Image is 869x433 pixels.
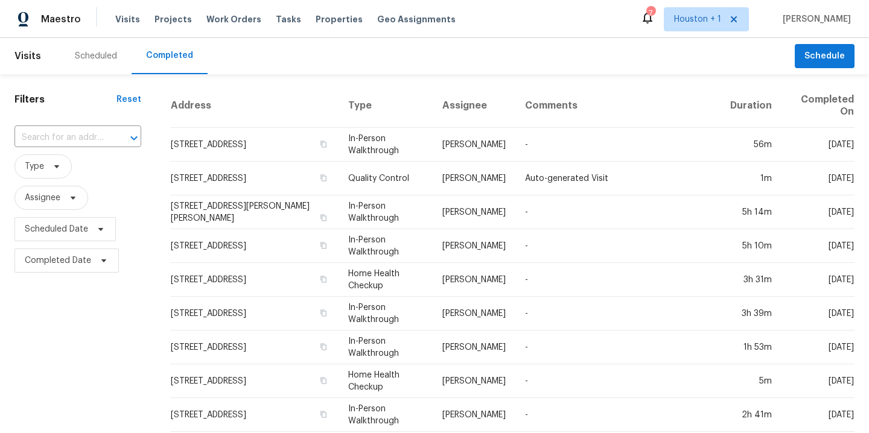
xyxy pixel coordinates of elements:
[795,44,855,69] button: Schedule
[721,162,781,195] td: 1m
[781,330,855,364] td: [DATE]
[170,297,339,330] td: [STREET_ADDRESS]
[318,274,329,285] button: Copy Address
[433,330,515,364] td: [PERSON_NAME]
[721,128,781,162] td: 56m
[170,128,339,162] td: [STREET_ADDRESS]
[778,13,851,25] span: [PERSON_NAME]
[781,162,855,195] td: [DATE]
[433,195,515,229] td: [PERSON_NAME]
[515,364,721,398] td: -
[433,229,515,263] td: [PERSON_NAME]
[674,13,721,25] span: Houston + 1
[170,195,339,229] td: [STREET_ADDRESS][PERSON_NAME][PERSON_NAME]
[25,160,44,172] span: Type
[170,398,339,432] td: [STREET_ADDRESS]
[318,212,329,223] button: Copy Address
[318,409,329,420] button: Copy Address
[25,254,91,267] span: Completed Date
[75,50,117,62] div: Scheduled
[41,13,81,25] span: Maestro
[318,341,329,352] button: Copy Address
[339,128,433,162] td: In-Person Walkthrough
[170,364,339,398] td: [STREET_ADDRESS]
[115,13,140,25] span: Visits
[781,398,855,432] td: [DATE]
[721,229,781,263] td: 5h 10m
[721,398,781,432] td: 2h 41m
[170,330,339,364] td: [STREET_ADDRESS]
[339,330,433,364] td: In-Person Walkthrough
[14,128,107,147] input: Search for an address...
[721,330,781,364] td: 1h 53m
[781,263,855,297] td: [DATE]
[515,84,721,128] th: Comments
[25,192,60,204] span: Assignee
[377,13,456,25] span: Geo Assignments
[515,128,721,162] td: -
[515,195,721,229] td: -
[515,162,721,195] td: Auto-generated Visit
[339,229,433,263] td: In-Person Walkthrough
[433,84,515,128] th: Assignee
[316,13,363,25] span: Properties
[781,229,855,263] td: [DATE]
[276,15,301,24] span: Tasks
[433,398,515,432] td: [PERSON_NAME]
[126,130,142,147] button: Open
[781,364,855,398] td: [DATE]
[170,162,339,195] td: [STREET_ADDRESS]
[339,398,433,432] td: In-Person Walkthrough
[515,330,721,364] td: -
[146,49,193,62] div: Completed
[206,13,261,25] span: Work Orders
[433,128,515,162] td: [PERSON_NAME]
[116,93,141,106] div: Reset
[721,84,781,128] th: Duration
[154,13,192,25] span: Projects
[318,139,329,150] button: Copy Address
[781,195,855,229] td: [DATE]
[339,84,433,128] th: Type
[14,43,41,69] span: Visits
[25,223,88,235] span: Scheduled Date
[318,375,329,386] button: Copy Address
[515,398,721,432] td: -
[781,128,855,162] td: [DATE]
[804,49,845,64] span: Schedule
[721,364,781,398] td: 5m
[721,263,781,297] td: 3h 31m
[515,263,721,297] td: -
[781,297,855,330] td: [DATE]
[318,240,329,251] button: Copy Address
[433,162,515,195] td: [PERSON_NAME]
[515,229,721,263] td: -
[721,195,781,229] td: 5h 14m
[318,172,329,183] button: Copy Address
[170,229,339,263] td: [STREET_ADDRESS]
[339,162,433,195] td: Quality Control
[170,263,339,297] td: [STREET_ADDRESS]
[170,84,339,128] th: Address
[318,308,329,318] button: Copy Address
[433,297,515,330] td: [PERSON_NAME]
[781,84,855,128] th: Completed On
[14,93,116,106] h1: Filters
[721,297,781,330] td: 3h 39m
[339,263,433,297] td: Home Health Checkup
[646,7,655,19] div: 7
[339,297,433,330] td: In-Person Walkthrough
[339,195,433,229] td: In-Person Walkthrough
[339,364,433,398] td: Home Health Checkup
[515,297,721,330] td: -
[433,263,515,297] td: [PERSON_NAME]
[433,364,515,398] td: [PERSON_NAME]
